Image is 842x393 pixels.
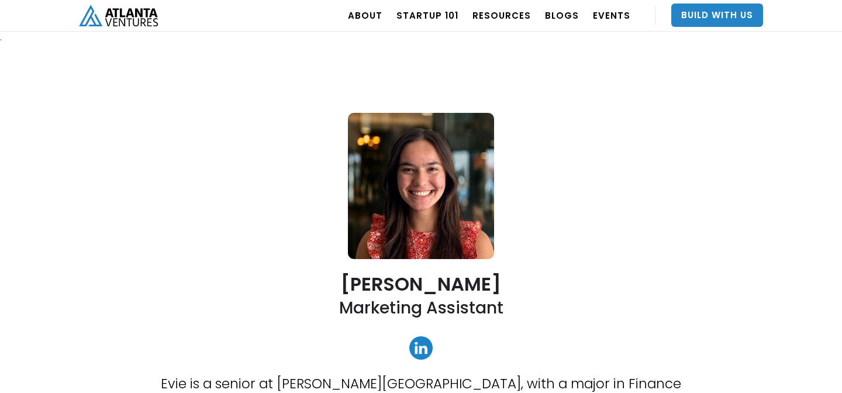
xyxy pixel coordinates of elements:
[339,297,503,319] h2: Marketing Assistant
[671,4,763,27] a: Build With Us
[341,274,501,294] h2: [PERSON_NAME]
